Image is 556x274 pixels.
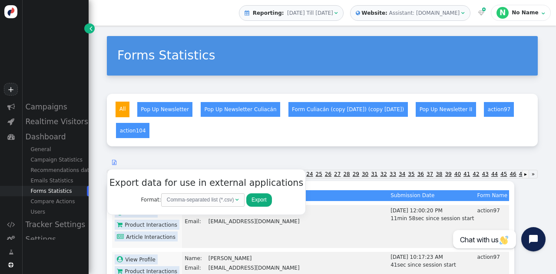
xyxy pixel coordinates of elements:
[333,171,342,177] span: 27
[22,99,89,114] div: Campaigns
[22,155,89,165] div: Campaign Statistics
[314,171,324,177] span: 25
[499,171,508,177] span: 45
[482,7,486,13] span: 
[22,186,89,196] div: Forms Statistics
[496,7,508,19] div: N
[7,235,15,243] span: 
[89,25,92,33] span: 
[117,46,527,65] div: Forms Statistics
[22,165,89,175] div: Recommendations data
[117,268,125,274] span: 
[361,171,370,177] span: 30
[434,171,443,177] span: 38
[117,256,125,262] span: 
[109,176,303,190] h3: Export data for use in external applications
[476,190,509,201] th: Form Name
[109,176,303,207] center: Format:
[518,171,527,177] span: 47
[407,171,416,177] span: 35
[476,205,509,248] td: action97
[305,171,314,177] span: 24
[481,171,490,177] span: 43
[22,232,89,247] div: Settings
[391,261,474,269] div: 41sec since session start
[235,197,239,202] span: 
[379,171,388,177] span: 32
[461,10,465,16] span: 
[251,10,285,16] b: Reporting:
[117,221,125,228] span: 
[324,171,333,177] span: 26
[356,9,360,17] span: 
[84,23,95,33] a: 
[522,170,528,178] a: ▸
[116,102,129,118] li: All
[287,10,333,16] span: [DATE] Till [DATE]
[370,171,379,177] span: 31
[288,102,408,118] li: Form Culiacán (copy [DATE]) (copy [DATE])
[200,102,281,118] li: Pop Up Newsletter Culiacán
[416,171,425,177] span: 36
[208,254,300,263] td: [PERSON_NAME]
[512,10,540,16] div: No Name
[462,171,471,177] span: 41
[483,102,514,118] li: action97
[22,144,89,155] div: General
[490,171,499,177] span: 44
[245,10,249,16] span: 
[137,102,193,118] li: Pop Up Newsletter
[167,196,234,204] div: Comma-separated list (*.csv)
[415,102,476,118] li: Pop Up Newsletter II
[117,234,126,240] span: 
[184,217,207,226] td: Email:
[443,171,453,177] span: 39
[22,207,89,217] div: Users
[4,5,17,18] img: logo-icon.svg
[360,9,389,17] b: Website:
[391,253,474,261] div: [DATE] 10:17:23 AM
[397,171,407,177] span: 34
[107,155,122,169] a: 
[22,196,89,207] div: Compare Actions
[22,129,89,144] div: Dashboard
[184,264,207,272] td: Email:
[453,171,462,177] span: 40
[115,254,158,264] a: View Profile
[22,217,89,232] div: Tracker Settings
[7,103,15,110] span: 
[334,10,338,16] span: 
[342,171,351,177] span: 28
[116,122,150,139] li: action104
[184,254,207,263] td: Name:
[7,221,15,228] span: 
[508,171,517,177] span: 46
[391,207,474,215] div: [DATE] 12:00:20 PM
[471,171,480,177] span: 42
[8,262,13,267] span: 
[22,114,89,129] div: Realtime Visitors
[115,220,179,230] a: Product Interactions
[3,245,19,259] a: 
[208,217,300,226] td: [EMAIL_ADDRESS][DOMAIN_NAME]
[9,248,13,256] span: 
[112,160,116,165] span: 
[351,171,361,177] span: 29
[22,175,89,186] div: Emails Statistics
[246,193,272,207] button: Export
[388,171,397,177] span: 33
[115,231,178,241] a: Article Interactions
[389,190,476,201] th: Submission Date
[7,133,15,140] span: 
[542,11,545,16] span: 
[478,10,484,16] span: 
[425,171,434,177] span: 37
[391,215,474,222] div: 11min 58sec since session start
[4,83,17,96] a: +
[208,264,300,272] td: [EMAIL_ADDRESS][DOMAIN_NAME]
[389,9,460,17] div: Assistant: [DOMAIN_NAME]
[529,170,538,178] a: »
[7,118,14,125] span: 
[477,9,486,17] a:  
